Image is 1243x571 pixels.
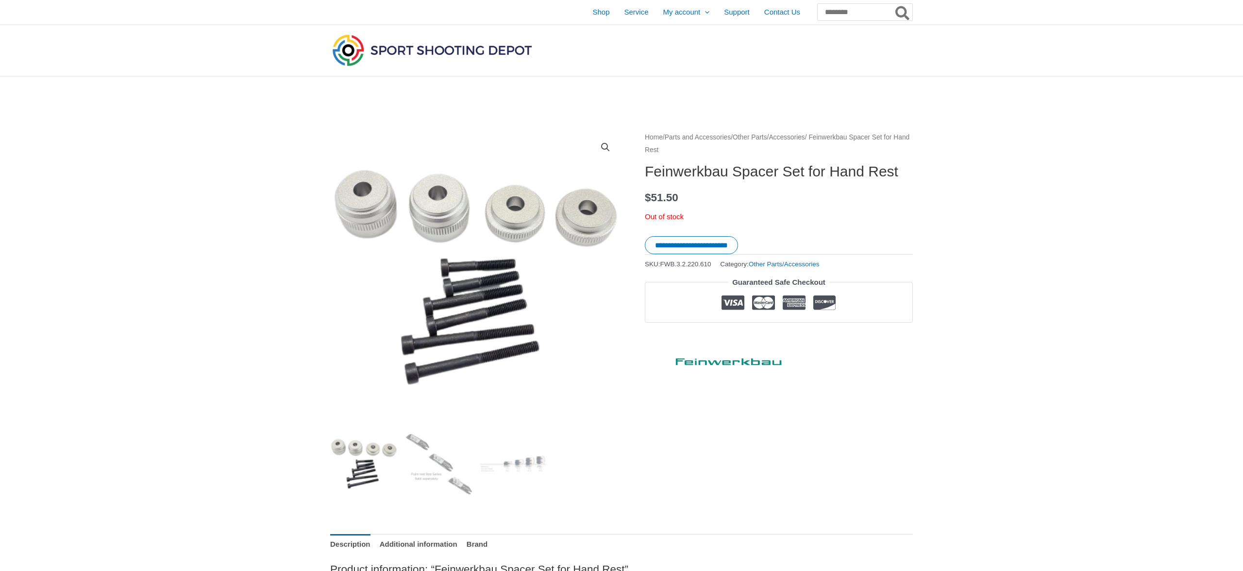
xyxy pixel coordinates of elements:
iframe: Customer reviews powered by Trustpilot [645,330,913,342]
a: Parts and Accessories [665,134,731,141]
nav: Breadcrumb [645,131,913,156]
a: Other Parts/Accessories [749,260,820,268]
p: Out of stock [645,210,913,224]
a: Additional information [380,534,457,555]
button: Search [893,4,912,20]
a: Home [645,134,663,141]
span: FWB.3.2.220.610 [660,260,711,268]
a: Description [330,534,370,555]
bdi: 51.50 [645,191,678,204]
a: Other Parts/Accessories [733,134,805,141]
span: Category: [720,258,819,270]
a: Brand [467,534,487,555]
legend: Guaranteed Safe Checkout [728,276,829,289]
img: Feinwerkbau Spacer Set for Hand Rest - Image 3 [480,430,547,498]
img: Feinwerkbau Spacer Set for Hand Rest [330,131,621,423]
span: SKU: [645,258,711,270]
img: Sport Shooting Depot [330,32,534,68]
a: View full-screen image gallery [597,138,614,156]
img: Feinwerkbau Spacer Set for Hand Rest - Image 2 [405,430,472,498]
h1: Feinwerkbau Spacer Set for Hand Rest [645,163,913,180]
img: Feinwerkbau Spacer Set for Hand Rest [330,430,398,498]
span: $ [645,191,651,204]
a: Feinwerkbau [645,349,790,370]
